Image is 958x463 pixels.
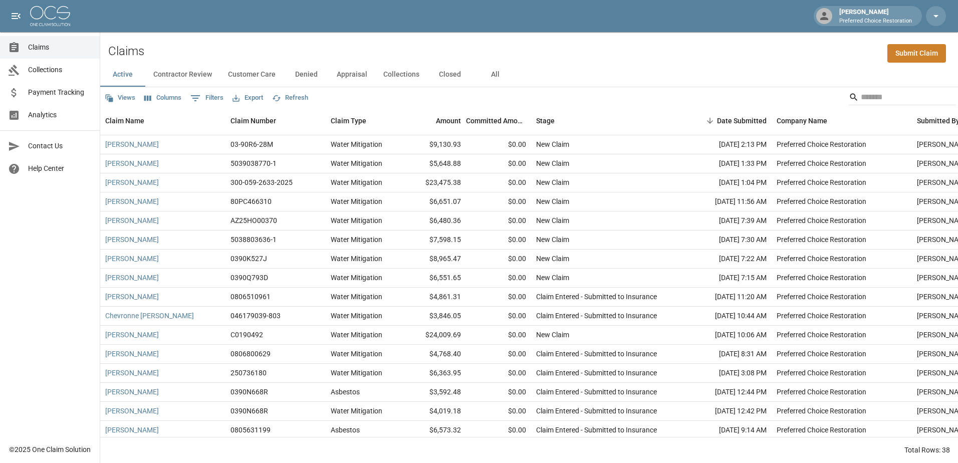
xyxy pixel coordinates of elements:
[777,158,866,168] div: Preferred Choice Restoration
[375,63,427,87] button: Collections
[105,406,159,416] a: [PERSON_NAME]
[401,192,466,211] div: $6,651.07
[230,311,281,321] div: 046179039-803
[331,387,360,397] div: Asbestos
[536,349,657,359] div: Claim Entered - Submitted to Insurance
[331,368,382,378] div: Water Mitigation
[466,107,531,135] div: Committed Amount
[142,90,184,106] button: Select columns
[466,345,531,364] div: $0.00
[777,425,866,435] div: Preferred Choice Restoration
[536,235,569,245] div: New Claim
[777,387,866,397] div: Preferred Choice Restoration
[401,154,466,173] div: $5,648.88
[531,107,681,135] div: Stage
[777,177,866,187] div: Preferred Choice Restoration
[401,288,466,307] div: $4,861.31
[225,107,326,135] div: Claim Number
[105,425,159,435] a: [PERSON_NAME]
[703,114,717,128] button: Sort
[401,173,466,192] div: $23,475.38
[331,177,382,187] div: Water Mitigation
[466,135,531,154] div: $0.00
[849,89,956,107] div: Search
[331,139,382,149] div: Water Mitigation
[681,211,772,230] div: [DATE] 7:39 AM
[331,311,382,321] div: Water Mitigation
[536,425,657,435] div: Claim Entered - Submitted to Insurance
[466,107,526,135] div: Committed Amount
[230,196,272,206] div: 80PC466310
[30,6,70,26] img: ocs-logo-white-transparent.png
[230,158,277,168] div: 5039038770-1
[230,215,277,225] div: AZ25HO00370
[331,196,382,206] div: Water Mitigation
[401,135,466,154] div: $9,130.93
[284,63,329,87] button: Denied
[536,196,569,206] div: New Claim
[105,254,159,264] a: [PERSON_NAME]
[331,292,382,302] div: Water Mitigation
[681,154,772,173] div: [DATE] 1:33 PM
[401,364,466,383] div: $6,363.95
[326,107,401,135] div: Claim Type
[331,425,360,435] div: Asbestos
[772,107,912,135] div: Company Name
[536,158,569,168] div: New Claim
[904,445,950,455] div: Total Rows: 38
[401,402,466,421] div: $4,019.18
[145,63,220,87] button: Contractor Review
[681,250,772,269] div: [DATE] 7:22 AM
[777,273,866,283] div: Preferred Choice Restoration
[401,383,466,402] div: $3,592.48
[105,311,194,321] a: Chevronne [PERSON_NAME]
[230,368,267,378] div: 250736180
[28,141,92,151] span: Contact Us
[472,63,518,87] button: All
[105,235,159,245] a: [PERSON_NAME]
[28,87,92,98] span: Payment Tracking
[230,349,271,359] div: 0806800629
[427,63,472,87] button: Closed
[681,402,772,421] div: [DATE] 12:42 PM
[105,330,159,340] a: [PERSON_NAME]
[230,254,267,264] div: 0390K527J
[105,177,159,187] a: [PERSON_NAME]
[329,63,375,87] button: Appraisal
[401,211,466,230] div: $6,480.36
[230,107,276,135] div: Claim Number
[466,288,531,307] div: $0.00
[100,63,145,87] button: Active
[28,42,92,53] span: Claims
[777,330,866,340] div: Preferred Choice Restoration
[230,406,268,416] div: 0390N668R
[105,139,159,149] a: [PERSON_NAME]
[777,311,866,321] div: Preferred Choice Restoration
[839,17,912,26] p: Preferred Choice Restoration
[887,44,946,63] a: Submit Claim
[105,368,159,378] a: [PERSON_NAME]
[401,107,466,135] div: Amount
[681,326,772,345] div: [DATE] 10:06 AM
[536,139,569,149] div: New Claim
[28,65,92,75] span: Collections
[436,107,461,135] div: Amount
[230,425,271,435] div: 0805631199
[270,90,311,106] button: Refresh
[105,215,159,225] a: [PERSON_NAME]
[777,349,866,359] div: Preferred Choice Restoration
[681,107,772,135] div: Date Submitted
[536,368,657,378] div: Claim Entered - Submitted to Insurance
[401,307,466,326] div: $3,846.05
[230,330,263,340] div: C0190492
[220,63,284,87] button: Customer Care
[717,107,767,135] div: Date Submitted
[401,230,466,250] div: $7,598.15
[331,273,382,283] div: Water Mitigation
[681,345,772,364] div: [DATE] 8:31 AM
[108,44,144,59] h2: Claims
[105,349,159,359] a: [PERSON_NAME]
[536,254,569,264] div: New Claim
[536,330,569,340] div: New Claim
[681,173,772,192] div: [DATE] 1:04 PM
